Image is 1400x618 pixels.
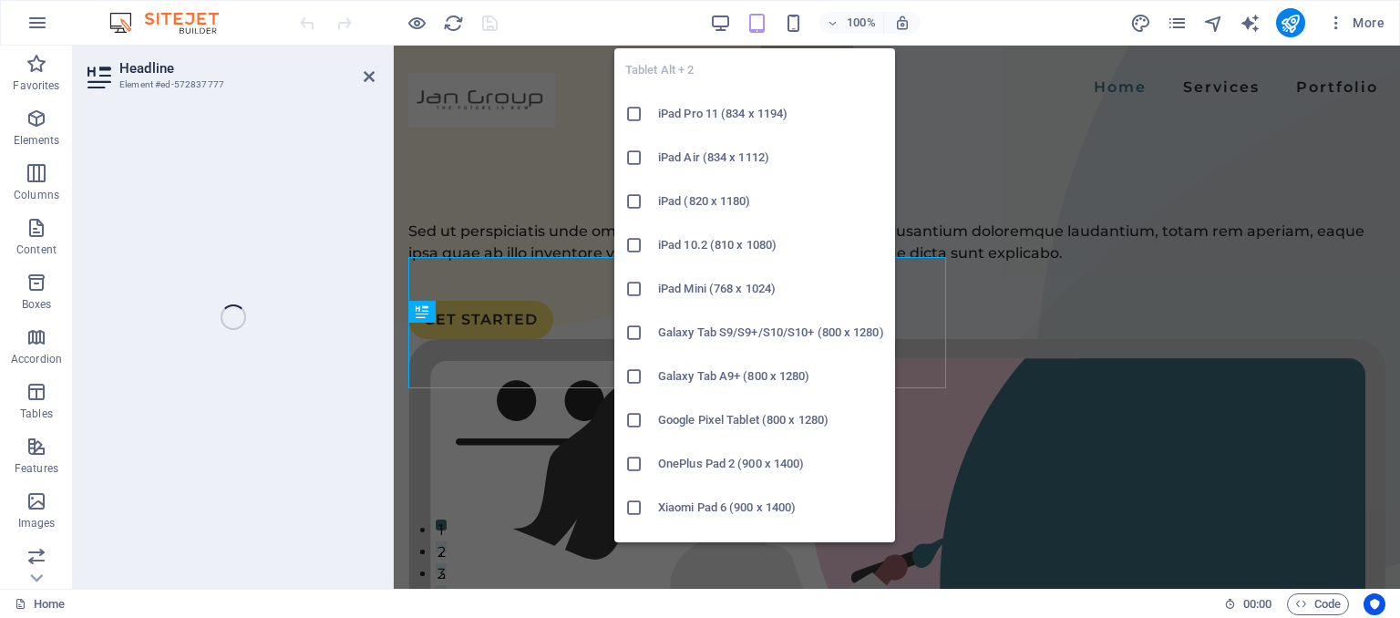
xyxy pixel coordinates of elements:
[894,15,911,31] i: On resize automatically adjust zoom level to fit chosen device.
[15,461,58,476] p: Features
[1327,14,1385,32] span: More
[1256,597,1259,611] span: :
[658,191,884,212] h6: iPad (820 x 1180)
[14,133,60,148] p: Elements
[819,12,884,34] button: 100%
[658,453,884,475] h6: OnePlus Pad 2 (900 x 1400)
[1280,13,1301,34] i: Publish
[443,13,464,34] i: Reload page
[1240,13,1261,34] i: AI Writer
[1243,593,1271,615] span: 00 00
[658,322,884,344] h6: Galaxy Tab S9/S9+/S10/S10+ (800 x 1280)
[11,352,62,366] p: Accordion
[16,242,57,257] p: Content
[658,103,884,125] h6: iPad Pro 11 (834 x 1194)
[658,234,884,256] h6: iPad 10.2 (810 x 1080)
[20,407,53,421] p: Tables
[1203,13,1224,34] i: Navigator
[658,409,884,431] h6: Google Pixel Tablet (800 x 1280)
[1364,593,1385,615] button: Usercentrics
[442,12,464,34] button: reload
[658,497,884,519] h6: Xiaomi Pad 6 (900 x 1400)
[22,297,52,312] p: Boxes
[13,78,59,93] p: Favorites
[1167,12,1189,34] button: pages
[1203,12,1225,34] button: navigator
[1167,13,1188,34] i: Pages (Ctrl+Alt+S)
[1320,8,1392,37] button: More
[18,516,56,530] p: Images
[15,593,65,615] a: Click to cancel selection. Double-click to open Pages
[847,12,876,34] h6: 100%
[658,366,884,387] h6: Galaxy Tab A9+ (800 x 1280)
[1240,12,1261,34] button: text_generator
[1130,13,1151,34] i: Design (Ctrl+Alt+Y)
[1130,12,1152,34] button: design
[1276,8,1305,37] button: publish
[1224,593,1272,615] h6: Session time
[406,12,427,34] button: Click here to leave preview mode and continue editing
[658,278,884,300] h6: iPad Mini (768 x 1024)
[658,147,884,169] h6: iPad Air (834 x 1112)
[658,541,884,562] h6: Huawei MatePad Pro 13.2 (900 x 1400)
[1295,593,1341,615] span: Code
[14,188,59,202] p: Columns
[105,12,242,34] img: Editor Logo
[1287,593,1349,615] button: Code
